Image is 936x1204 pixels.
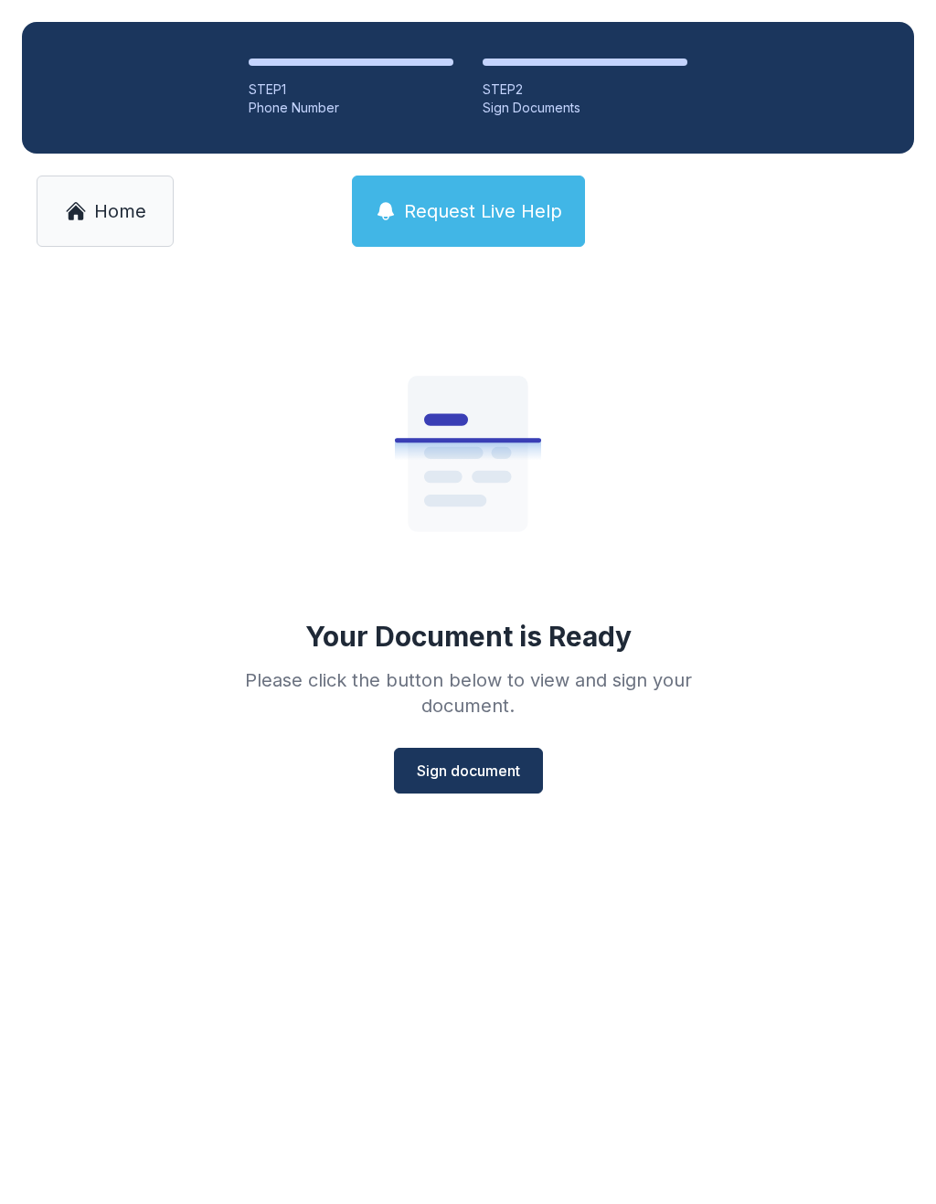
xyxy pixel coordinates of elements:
[94,198,146,224] span: Home
[249,99,453,117] div: Phone Number
[305,620,632,653] div: Your Document is Ready
[483,99,687,117] div: Sign Documents
[205,667,731,719] div: Please click the button below to view and sign your document.
[417,760,520,782] span: Sign document
[249,80,453,99] div: STEP 1
[483,80,687,99] div: STEP 2
[404,198,562,224] span: Request Live Help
